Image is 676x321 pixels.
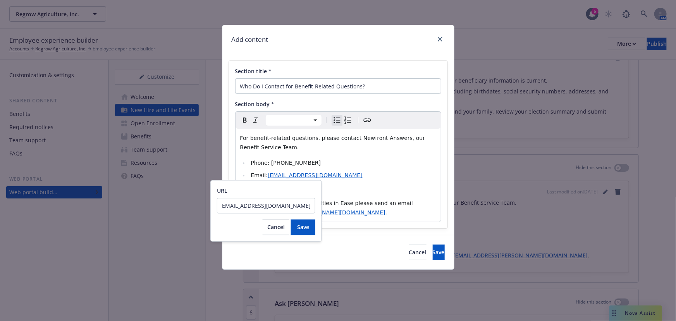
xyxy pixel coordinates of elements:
[332,115,353,126] div: toggle group
[235,78,441,94] input: Add title here
[251,172,268,178] span: Email:
[409,249,427,256] span: Cancel
[263,220,289,235] button: Cancel
[240,135,427,150] span: For benefit-related questions, please contact Newfront Answers, our Benefit Service Team.
[268,172,363,178] a: [EMAIL_ADDRESS][DOMAIN_NAME]
[435,35,445,44] a: close
[239,115,250,126] button: Bold
[236,129,441,222] div: editable markdown
[235,67,272,75] span: Section title *
[251,160,321,166] span: Phone: [PHONE_NUMBER]
[266,115,322,126] button: Block type
[297,224,309,231] span: Save
[291,220,315,235] button: Save
[332,115,342,126] button: Bulleted list
[235,100,275,108] span: Section body *
[409,245,427,260] button: Cancel
[385,209,387,216] span: .
[217,187,227,195] span: URL
[433,245,445,260] button: Save
[433,249,445,256] span: Save
[342,115,353,126] button: Numbered list
[250,115,261,126] button: Italic
[240,200,415,216] span: If you are experiencing difficulties in Ease please send an email to
[232,35,268,45] h1: Add content
[362,115,373,126] button: Create link
[267,224,285,231] span: Cancel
